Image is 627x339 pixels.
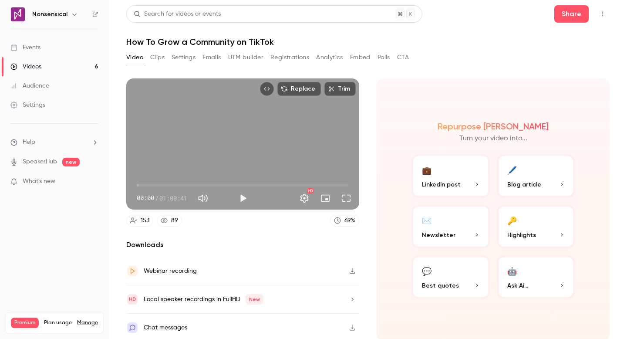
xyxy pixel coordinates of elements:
[438,121,549,132] h2: Repurpose [PERSON_NAME]
[228,51,263,64] button: UTM builder
[296,190,313,207] button: Settings
[144,322,187,333] div: Chat messages
[497,205,575,248] button: 🔑Highlights
[202,51,221,64] button: Emails
[10,101,45,109] div: Settings
[422,163,431,176] div: 💼
[144,266,197,276] div: Webinar recording
[23,138,35,147] span: Help
[507,264,517,278] div: 🤖
[137,193,187,203] div: 00:00
[23,177,55,186] span: What's new
[422,214,431,227] div: ✉️
[126,37,610,47] h1: How To Grow a Community on TikTok
[260,82,274,96] button: Embed video
[10,62,41,71] div: Videos
[324,82,356,96] button: Trim
[172,51,196,64] button: Settings
[497,255,575,299] button: 🤖Ask Ai...
[507,231,536,240] span: Highlights
[150,51,165,64] button: Clips
[23,157,57,166] a: SpeakerHub
[507,281,528,290] span: Ask Ai...
[554,5,589,23] button: Share
[507,180,541,189] span: Blog article
[337,190,355,207] button: Full screen
[316,51,343,64] button: Analytics
[77,319,98,326] a: Manage
[44,319,72,326] span: Plan usage
[411,205,490,248] button: ✉️Newsletter
[32,10,67,19] h6: Nonsensical
[459,133,527,144] p: Turn your video into...
[246,294,263,305] span: New
[330,215,359,227] a: 69%
[137,193,154,203] span: 00:00
[88,178,98,186] iframe: Noticeable Trigger
[11,318,39,328] span: Premium
[126,51,143,64] button: Video
[422,180,461,189] span: LinkedIn post
[422,231,455,240] span: Newsletter
[157,215,182,227] a: 89
[507,214,517,227] div: 🔑
[350,51,371,64] button: Embed
[411,255,490,299] button: 💬Best quotes
[144,294,263,305] div: Local speaker recordings in FullHD
[507,163,517,176] div: 🖊️
[378,51,390,64] button: Polls
[397,51,409,64] button: CTA
[497,154,575,198] button: 🖊️Blog article
[62,158,80,166] span: new
[270,51,309,64] button: Registrations
[10,81,49,90] div: Audience
[344,216,355,225] div: 69 %
[159,193,187,203] span: 01:00:41
[411,154,490,198] button: 💼LinkedIn post
[422,281,459,290] span: Best quotes
[234,190,252,207] button: Play
[277,82,321,96] button: Replace
[126,240,359,250] h2: Downloads
[10,138,98,147] li: help-dropdown-opener
[11,7,25,21] img: Nonsensical
[317,190,334,207] button: Turn on miniplayer
[10,43,40,52] div: Events
[141,216,149,225] div: 153
[171,216,178,225] div: 89
[134,10,221,19] div: Search for videos or events
[155,193,158,203] span: /
[194,190,212,207] button: Mute
[307,188,313,193] div: HD
[596,7,610,21] button: Top Bar Actions
[422,264,431,278] div: 💬
[126,215,153,227] a: 153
